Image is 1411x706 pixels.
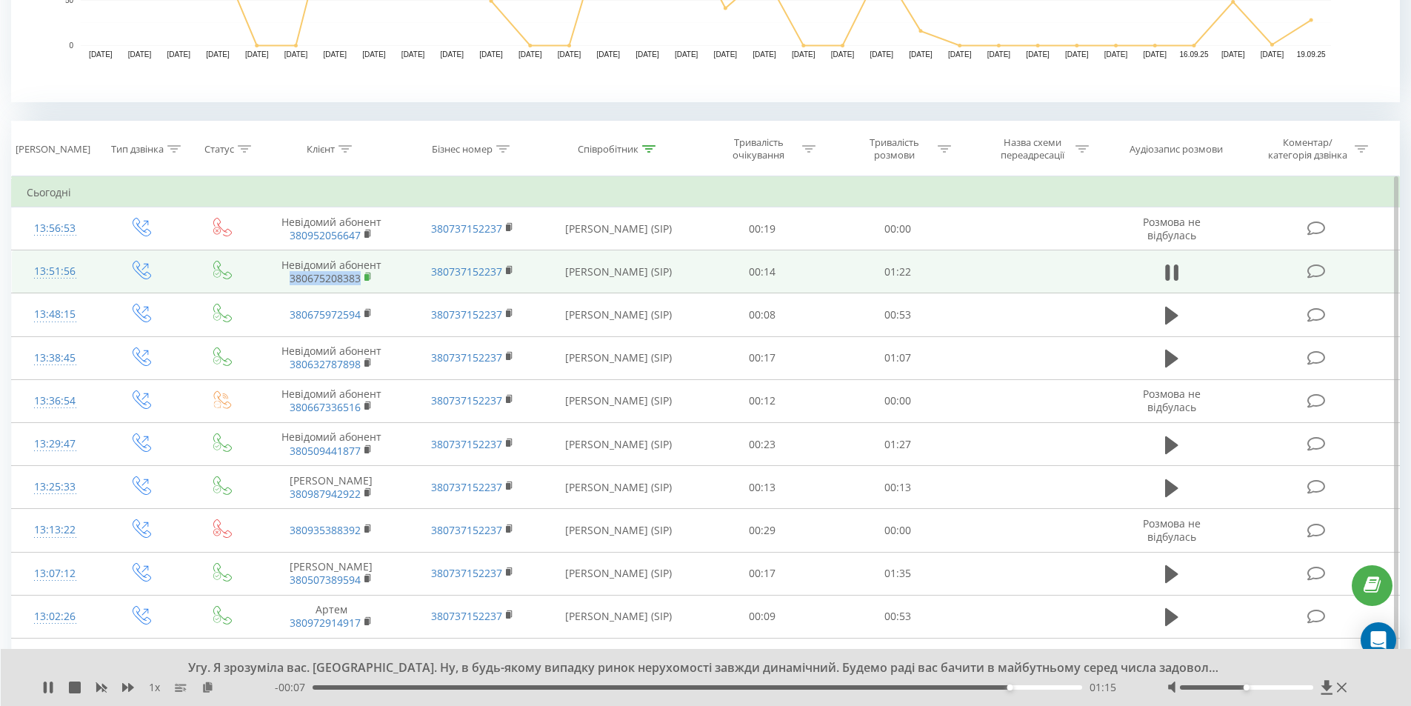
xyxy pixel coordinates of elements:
td: Невідомий абонент [261,207,401,250]
div: Клієнт [307,143,335,156]
td: 00:19 [695,207,830,250]
a: 380675208383 [290,271,361,285]
span: Розмова не відбулась [1143,387,1201,414]
div: Тривалість очікування [719,136,798,161]
td: Сьогодні [12,178,1400,207]
div: Аудіозапис розмови [1130,143,1223,156]
text: [DATE] [792,50,815,59]
td: 00:29 [695,509,830,552]
a: 380972914917 [290,616,361,630]
span: Розмова не відбулась [1143,215,1201,242]
text: [DATE] [831,50,855,59]
div: [PERSON_NAME] [16,143,90,156]
div: 13:48:15 [27,300,84,329]
text: [DATE] [636,50,659,59]
td: 00:13 [695,466,830,509]
div: Назва схеми переадресації [993,136,1072,161]
text: [DATE] [362,50,386,59]
td: 00:53 [830,595,966,638]
a: 380952056647 [290,228,361,242]
span: 1 x [149,680,160,695]
td: 00:17 [695,336,830,379]
text: [DATE] [479,50,503,59]
td: 00:14 [695,250,830,293]
text: [DATE] [89,50,113,59]
span: 01:15 [1090,680,1116,695]
td: [PERSON_NAME] (SIP) [543,466,695,509]
a: 380737152237 [431,264,502,279]
a: 380667336516 [290,400,361,414]
div: Open Intercom Messenger [1361,622,1396,658]
td: 00:17 [695,552,830,595]
div: Тип дзвінка [111,143,164,156]
a: 380737152237 [431,350,502,364]
td: 01:27 [830,423,966,466]
text: [DATE] [596,50,620,59]
text: [DATE] [1104,50,1128,59]
td: [PERSON_NAME] (SIP) [543,423,695,466]
td: [PERSON_NAME] (SIP) [543,552,695,595]
text: [DATE] [753,50,776,59]
td: [PERSON_NAME] [261,638,401,681]
td: [PERSON_NAME] (SIP) [543,638,695,681]
td: 00:00 [830,509,966,552]
div: 13:29:47 [27,430,84,459]
span: Розмова не відбулась [1143,516,1201,544]
td: 00:12 [695,379,830,422]
text: [DATE] [1065,50,1089,59]
div: 13:07:12 [27,559,84,588]
td: 01:07 [830,336,966,379]
text: [DATE] [323,50,347,59]
div: 13:56:53 [27,214,84,243]
td: Невідомий абонент [261,250,401,293]
div: Тривалість розмови [855,136,934,161]
span: - 00:07 [275,680,313,695]
td: [PERSON_NAME] (SIP) [543,509,695,552]
a: 380737152237 [431,523,502,537]
a: 380737152237 [431,437,502,451]
a: 380935388392 [290,523,361,537]
div: Бізнес номер [432,143,493,156]
td: [PERSON_NAME] (SIP) [543,207,695,250]
td: 00:00 [830,207,966,250]
text: [DATE] [128,50,152,59]
text: [DATE] [948,50,972,59]
text: [DATE] [675,50,698,59]
text: [DATE] [558,50,581,59]
td: 00:24 [695,638,830,681]
td: [PERSON_NAME] (SIP) [543,250,695,293]
text: [DATE] [167,50,191,59]
div: 13:36:54 [27,387,84,416]
td: 00:08 [695,293,830,336]
div: Коментар/категорія дзвінка [1264,136,1351,161]
td: [PERSON_NAME] (SIP) [543,293,695,336]
div: 12:56:48 [27,645,84,674]
text: [DATE] [441,50,464,59]
div: Угу. Я зрозуміла вас. [GEOGRAPHIC_DATA]. Ну, в будь-якому випадку ринок нерухомості завжди динамі... [173,660,1220,676]
text: [DATE] [284,50,308,59]
a: 380632787898 [290,357,361,371]
div: Accessibility label [1007,685,1013,690]
a: 380737152237 [431,222,502,236]
td: 00:09 [695,595,830,638]
text: [DATE] [870,50,893,59]
text: [DATE] [1261,50,1284,59]
div: 13:13:22 [27,516,84,545]
td: Артем [261,595,401,638]
text: 16.09.25 [1180,50,1209,59]
td: [PERSON_NAME] (SIP) [543,336,695,379]
text: [DATE] [1026,50,1050,59]
div: Співробітник [578,143,638,156]
text: 0 [69,41,73,50]
div: 13:38:45 [27,344,84,373]
text: [DATE] [714,50,738,59]
a: 380737152237 [431,307,502,322]
text: [DATE] [245,50,269,59]
td: 01:35 [830,552,966,595]
td: 00:26 [830,638,966,681]
td: Невідомий абонент [261,336,401,379]
div: 13:02:26 [27,602,84,631]
text: 19.09.25 [1297,50,1326,59]
a: 380737152237 [431,480,502,494]
td: [PERSON_NAME] [261,466,401,509]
